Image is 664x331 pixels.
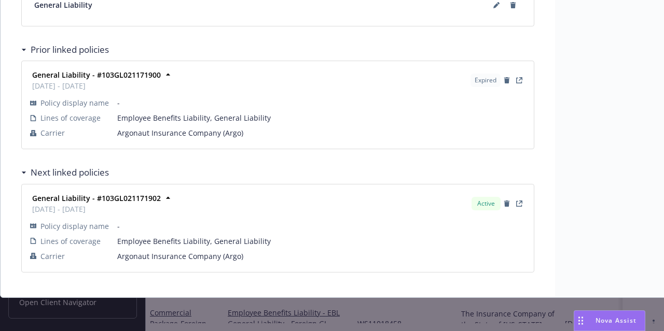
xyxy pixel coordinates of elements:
div: Prior linked policies [21,43,109,56]
span: - [117,97,525,108]
div: Drag to move [574,311,587,330]
span: Policy display name [40,221,109,232]
a: View Policy [513,197,525,210]
strong: General Liability - #103GL021171900 [32,70,161,80]
span: Carrier [40,251,65,262]
a: View Policy [513,74,525,87]
span: Employee Benefits Liability, General Liability [117,112,525,123]
span: Argonaut Insurance Company (Argo) [117,251,525,262]
span: Policy display name [40,97,109,108]
h3: Next linked policies [31,166,109,179]
div: Next linked policies [21,166,109,179]
span: Argonaut Insurance Company (Argo) [117,127,525,138]
h3: Prior linked policies [31,43,109,56]
span: Employee Benefits Liability, General Liability [117,236,525,247]
span: [DATE] - [DATE] [32,80,161,91]
span: - [117,221,525,232]
button: Nova Assist [574,310,645,331]
span: Expired [475,76,496,85]
span: Carrier [40,127,65,138]
span: Nova Assist [596,316,637,325]
span: Lines of coverage [40,112,101,123]
span: [DATE] - [DATE] [32,204,161,214]
span: Lines of coverage [40,236,101,247]
strong: General Liability - #103GL021171902 [32,193,161,203]
span: Active [476,199,496,208]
